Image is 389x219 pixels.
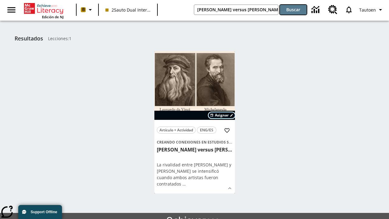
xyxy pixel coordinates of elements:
[325,2,341,18] a: Centro de recursos, Se abrirá en una pestaña nueva.
[160,127,193,133] span: Artículo + Actividad
[182,181,186,187] span: …
[359,7,376,13] span: Tautoen
[154,51,235,193] div: lesson details
[222,125,232,136] button: Añadir a mis Favoritas
[357,4,387,15] button: Perfil/Configuración
[197,127,216,134] button: ENG/ES
[200,127,213,133] span: ENG/ES
[42,15,64,19] span: Edición de NJ
[15,35,43,42] h1: Resultados
[31,210,57,214] span: Support Offline
[157,127,196,134] button: Artículo + Actividad
[157,140,244,145] span: Creando conexiones en Estudios Sociales
[18,205,62,219] button: Support Offline
[24,2,64,19] div: Portada
[308,2,325,18] a: Centro de información
[48,35,71,42] span: Lecciones : 1
[215,113,229,118] span: Asignar
[82,6,85,13] span: B
[24,2,64,15] a: Portada
[78,4,96,15] button: Boost El color de la clase es melocotón. Cambiar el color de la clase.
[157,139,232,145] span: Tema: Creando conexiones en Estudios Sociales/Historia universal II
[341,2,357,18] a: Notificaciones
[194,5,278,15] input: Buscar campo
[105,7,150,13] span: 25auto Dual International
[157,147,232,153] h3: Miguel Ángel versus Leonardo
[2,1,20,19] button: Abrir el menú lateral
[157,162,232,187] div: La rivalidad entre [PERSON_NAME] y [PERSON_NAME] se intensificó cuando ambos artistas fueron cont...
[225,184,234,193] button: Ver más
[280,5,307,15] button: Buscar
[208,112,235,118] button: Asignar Elegir fechas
